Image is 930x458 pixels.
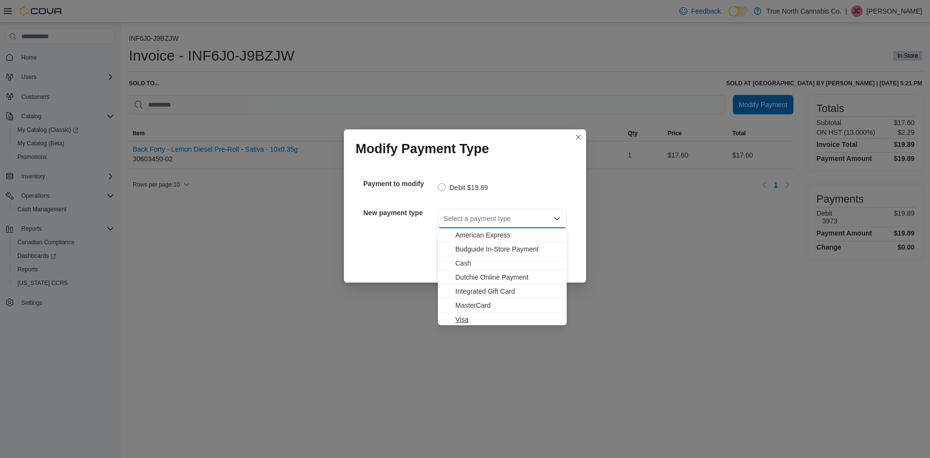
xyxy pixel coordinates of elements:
[356,141,489,157] h1: Modify Payment Type
[455,244,561,254] span: Budguide In-Store Payment
[455,258,561,268] span: Cash
[438,242,567,256] button: Budguide In-Store Payment
[438,228,567,242] button: American Express
[438,299,567,313] button: MasterCard
[438,182,488,193] label: Debit $19.89
[438,228,567,327] div: Choose from the following options
[455,272,561,282] span: Dutchie Online Payment
[553,215,561,222] button: Close list of options
[573,131,584,143] button: Closes this modal window
[438,256,567,270] button: Cash
[455,230,561,240] span: American Express
[455,315,561,324] span: Visa
[455,286,561,296] span: Integrated Gift Card
[363,174,436,193] h5: Payment to modify
[363,203,436,222] h5: New payment type
[438,270,567,284] button: Dutchie Online Payment
[444,213,445,224] input: Accessible screen reader label
[455,300,561,310] span: MasterCard
[438,313,567,327] button: Visa
[438,284,567,299] button: Integrated Gift Card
